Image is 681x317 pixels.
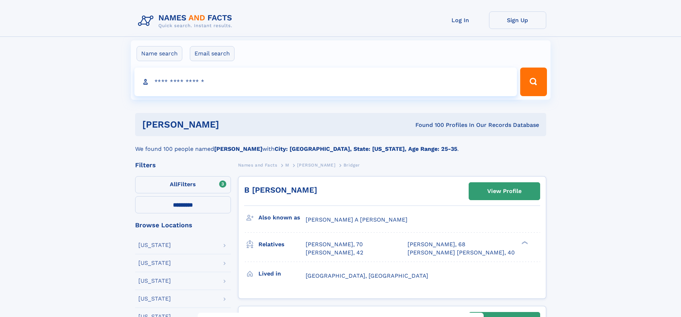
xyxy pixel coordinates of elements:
[190,46,235,61] label: Email search
[214,145,262,152] b: [PERSON_NAME]
[135,136,546,153] div: We found 100 people named with .
[258,238,306,251] h3: Relatives
[297,163,335,168] span: [PERSON_NAME]
[297,160,335,169] a: [PERSON_NAME]
[135,11,238,31] img: Logo Names and Facts
[138,260,171,266] div: [US_STATE]
[134,68,517,96] input: search input
[138,242,171,248] div: [US_STATE]
[137,46,182,61] label: Name search
[317,121,539,129] div: Found 100 Profiles In Our Records Database
[135,162,231,168] div: Filters
[408,249,515,257] a: [PERSON_NAME] [PERSON_NAME], 40
[469,183,540,200] a: View Profile
[432,11,489,29] a: Log In
[306,249,363,257] a: [PERSON_NAME], 42
[170,181,177,188] span: All
[258,212,306,224] h3: Also known as
[344,163,360,168] span: Bridger
[408,241,465,248] a: [PERSON_NAME], 68
[285,163,289,168] span: M
[520,68,547,96] button: Search Button
[135,176,231,193] label: Filters
[306,272,428,279] span: [GEOGRAPHIC_DATA], [GEOGRAPHIC_DATA]
[244,185,317,194] a: B [PERSON_NAME]
[138,296,171,302] div: [US_STATE]
[138,278,171,284] div: [US_STATE]
[238,160,277,169] a: Names and Facts
[306,241,363,248] a: [PERSON_NAME], 70
[142,120,317,129] h1: [PERSON_NAME]
[306,216,408,223] span: [PERSON_NAME] A [PERSON_NAME]
[489,11,546,29] a: Sign Up
[275,145,457,152] b: City: [GEOGRAPHIC_DATA], State: [US_STATE], Age Range: 25-35
[258,268,306,280] h3: Lived in
[487,183,522,199] div: View Profile
[285,160,289,169] a: M
[135,222,231,228] div: Browse Locations
[520,241,528,245] div: ❯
